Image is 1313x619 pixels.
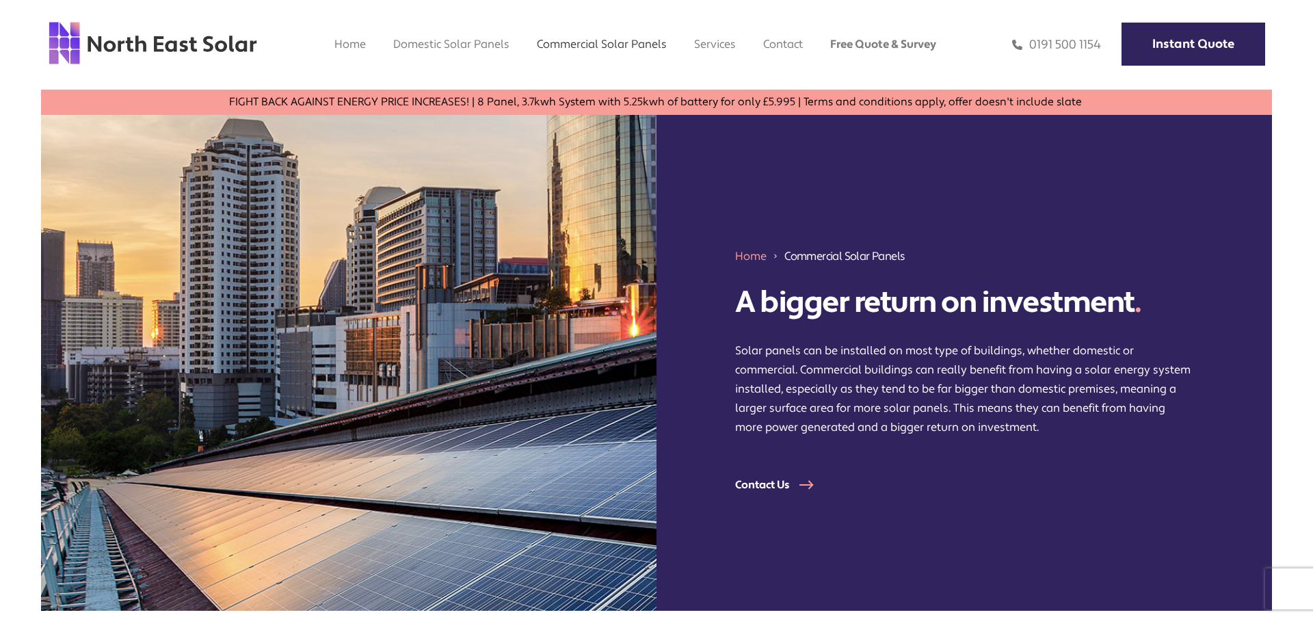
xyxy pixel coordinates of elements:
[41,115,656,611] img: solar panels on a building
[334,37,366,51] a: Home
[1012,37,1022,53] img: phone icon
[694,37,736,51] a: Services
[537,37,667,51] a: Commercial Solar Panels
[393,37,509,51] a: Domestic Solar Panels
[784,248,905,264] span: Commercial Solar Panels
[763,37,803,51] a: Contact
[735,478,831,492] a: Contact Us
[48,21,258,66] img: north east solar logo
[735,249,767,263] a: Home
[1012,37,1101,53] a: 0191 500 1154
[1122,23,1265,66] a: Instant Quote
[830,37,936,51] a: Free Quote & Survey
[1135,283,1141,321] span: .
[735,341,1193,437] p: Solar panels can be installed on most type of buildings, whether domestic or commercial. Commerci...
[735,285,1193,321] h1: A bigger return on investment
[772,248,779,264] img: 211688_forward_arrow_icon.svg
